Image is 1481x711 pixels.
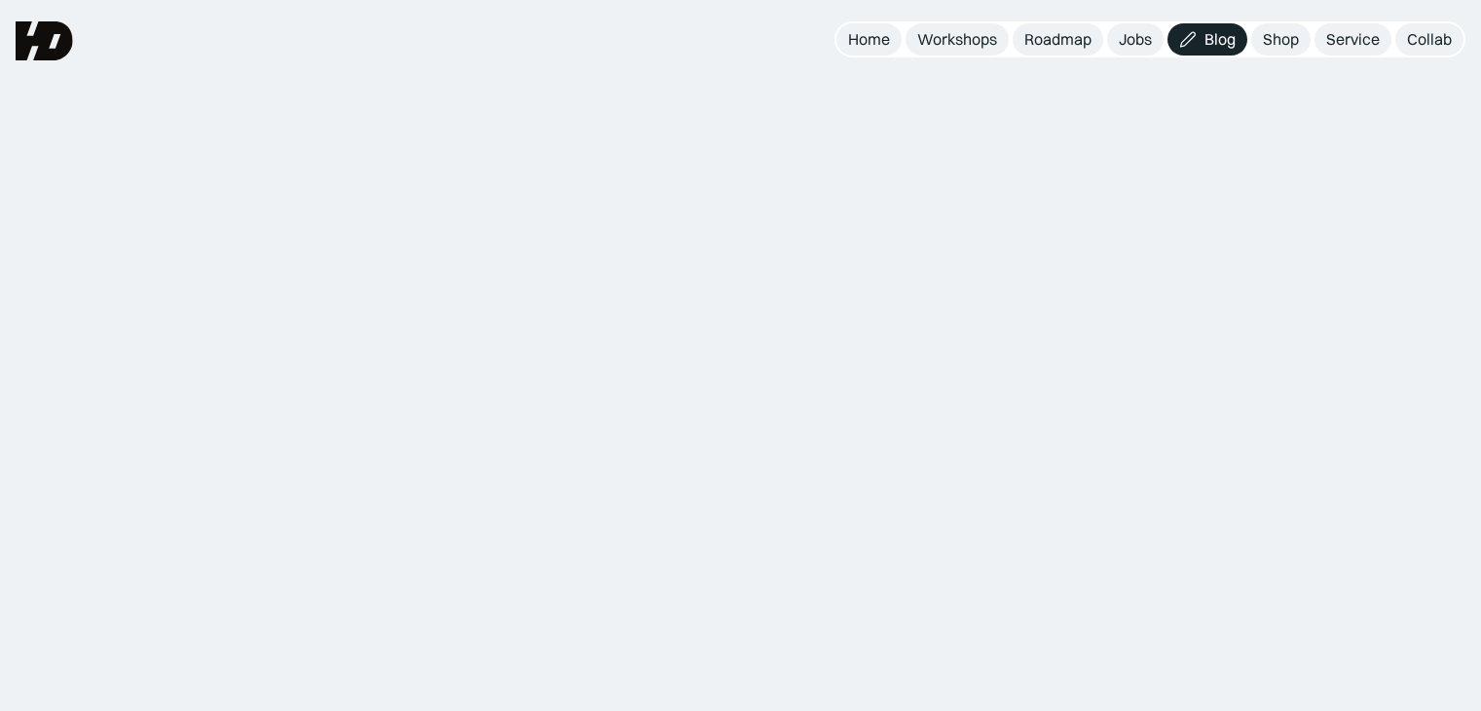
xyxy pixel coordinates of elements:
a: Shop [1251,23,1311,56]
div: Collab [1407,29,1452,50]
a: Collab [1395,23,1463,56]
div: Service [1326,29,1380,50]
a: Workshops [906,23,1009,56]
a: Roadmap [1013,23,1103,56]
a: Jobs [1107,23,1164,56]
a: Blog [1167,23,1247,56]
a: Service [1314,23,1391,56]
a: Home [836,23,902,56]
div: Roadmap [1024,29,1092,50]
div: Workshops [917,29,997,50]
div: Shop [1263,29,1299,50]
div: Jobs [1119,29,1152,50]
div: Blog [1204,29,1236,50]
div: Home [848,29,890,50]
